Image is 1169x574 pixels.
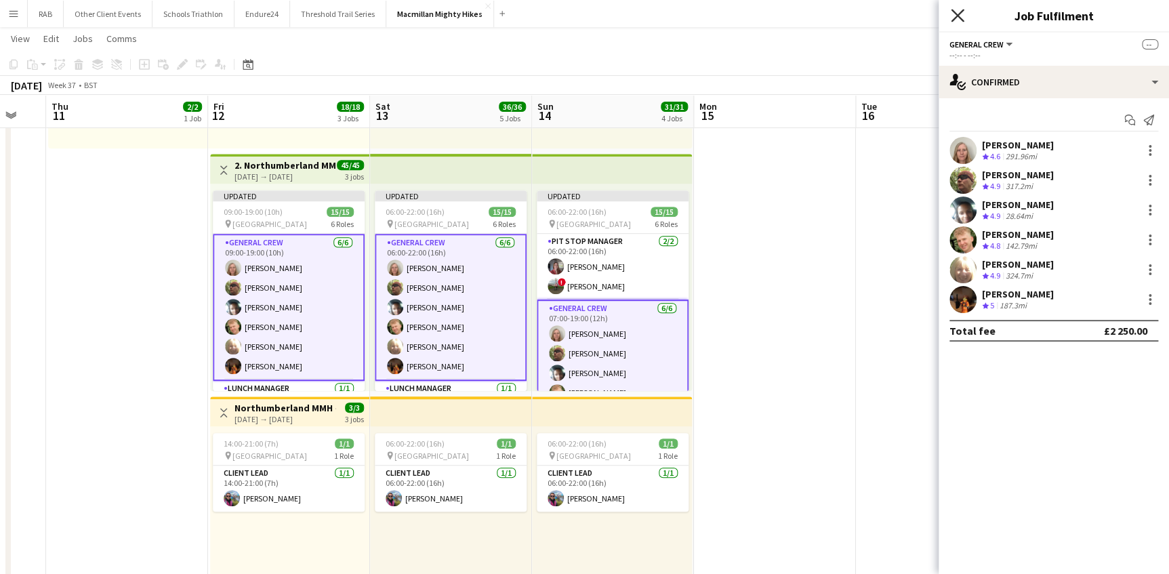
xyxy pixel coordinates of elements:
[982,139,1054,151] div: [PERSON_NAME]
[982,169,1054,181] div: [PERSON_NAME]
[699,100,717,112] span: Mon
[106,33,137,45] span: Comms
[990,211,1000,221] span: 4.9
[28,1,64,27] button: RAB
[982,199,1054,211] div: [PERSON_NAME]
[499,113,525,123] div: 5 Jobs
[655,219,678,229] span: 6 Roles
[184,113,201,123] div: 1 Job
[990,241,1000,251] span: 4.8
[982,288,1054,300] div: [PERSON_NAME]
[489,207,516,217] span: 15/15
[537,234,689,300] app-card-role: Pit Stop Manager2/206:00-22:00 (16h)[PERSON_NAME]![PERSON_NAME]
[661,102,688,112] span: 31/31
[990,270,1000,281] span: 4.9
[497,438,516,449] span: 1/1
[213,433,365,512] app-job-card: 14:00-21:00 (7h)1/1 [GEOGRAPHIC_DATA]1 RoleClient Lead1/114:00-21:00 (7h)[PERSON_NAME]
[537,300,689,447] app-card-role: General Crew6/607:00-19:00 (12h)[PERSON_NAME][PERSON_NAME][PERSON_NAME][PERSON_NAME]
[394,219,469,229] span: [GEOGRAPHIC_DATA]
[537,433,689,512] app-job-card: 06:00-22:00 (16h)1/1 [GEOGRAPHIC_DATA]1 RoleClient Lead1/106:00-22:00 (16h)[PERSON_NAME]
[990,151,1000,161] span: 4.6
[211,108,224,123] span: 12
[345,403,364,413] span: 3/3
[337,160,364,170] span: 45/45
[659,438,678,449] span: 1/1
[335,438,354,449] span: 1/1
[67,30,98,47] a: Jobs
[1003,270,1035,282] div: 324.7mi
[537,466,689,512] app-card-role: Client Lead1/106:00-22:00 (16h)[PERSON_NAME]
[234,159,335,171] h3: 2. Northumberland MMH- 3 day role
[334,451,354,461] span: 1 Role
[661,113,687,123] div: 4 Jobs
[537,100,554,112] span: Sun
[52,100,68,112] span: Thu
[45,80,79,90] span: Week 37
[949,39,1014,49] button: General Crew
[49,108,68,123] span: 11
[982,228,1054,241] div: [PERSON_NAME]
[213,466,365,512] app-card-role: Client Lead1/114:00-21:00 (7h)[PERSON_NAME]
[38,30,64,47] a: Edit
[375,381,527,427] app-card-role: Lunch Manager1/1
[949,324,996,337] div: Total fee
[493,219,516,229] span: 6 Roles
[990,300,994,310] span: 5
[213,381,365,427] app-card-role: Lunch Manager1/1
[234,402,335,414] h3: Northumberland MMH - 3 day role
[152,1,234,27] button: Schools Triathlon
[496,451,516,461] span: 1 Role
[1003,181,1035,192] div: 317.2mi
[1003,211,1035,222] div: 28.64mi
[535,108,554,123] span: 14
[224,438,279,449] span: 14:00-21:00 (7h)
[949,50,1158,60] div: --:-- - --:--
[337,102,364,112] span: 18/18
[1142,39,1158,49] span: --
[234,171,335,182] div: [DATE] → [DATE]
[345,170,364,182] div: 3 jobs
[1003,241,1040,252] div: 142.79mi
[234,414,335,424] div: [DATE] → [DATE]
[337,113,363,123] div: 3 Jobs
[234,1,290,27] button: Endure24
[997,300,1029,312] div: 187.3mi
[375,433,527,512] app-job-card: 06:00-22:00 (16h)1/1 [GEOGRAPHIC_DATA]1 RoleClient Lead1/106:00-22:00 (16h)[PERSON_NAME]
[499,102,526,112] span: 36/36
[375,234,527,381] app-card-role: General Crew6/606:00-22:00 (16h)[PERSON_NAME][PERSON_NAME][PERSON_NAME][PERSON_NAME][PERSON_NAME]...
[375,190,527,201] div: Updated
[1104,324,1147,337] div: £2 250.00
[43,33,59,45] span: Edit
[861,100,877,112] span: Tue
[990,181,1000,191] span: 4.9
[939,7,1169,24] h3: Job Fulfilment
[697,108,717,123] span: 15
[939,66,1169,98] div: Confirmed
[183,102,202,112] span: 2/2
[327,207,354,217] span: 15/15
[375,466,527,512] app-card-role: Client Lead1/106:00-22:00 (16h)[PERSON_NAME]
[658,451,678,461] span: 1 Role
[213,190,365,391] div: Updated09:00-19:00 (10h)15/15 [GEOGRAPHIC_DATA]6 RolesGeneral Crew6/609:00-19:00 (10h)[PERSON_NAM...
[11,79,42,92] div: [DATE]
[556,219,631,229] span: [GEOGRAPHIC_DATA]
[64,1,152,27] button: Other Client Events
[394,451,469,461] span: [GEOGRAPHIC_DATA]
[84,80,98,90] div: BST
[651,207,678,217] span: 15/15
[537,190,689,201] div: Updated
[537,190,689,391] div: Updated06:00-22:00 (16h)15/15 [GEOGRAPHIC_DATA]6 RolesPit Stop Manager2/206:00-22:00 (16h)[PERSON...
[373,108,390,123] span: 13
[375,190,527,391] app-job-card: Updated06:00-22:00 (16h)15/15 [GEOGRAPHIC_DATA]6 RolesGeneral Crew6/606:00-22:00 (16h)[PERSON_NAM...
[1003,151,1040,163] div: 291.96mi
[375,100,390,112] span: Sat
[386,1,494,27] button: Macmillan Mighty Hikes
[290,1,386,27] button: Threshold Trail Series
[558,278,566,286] span: !
[73,33,93,45] span: Jobs
[345,413,364,424] div: 3 jobs
[982,258,1054,270] div: [PERSON_NAME]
